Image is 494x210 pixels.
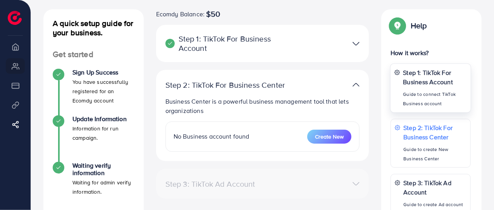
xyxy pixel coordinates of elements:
[72,69,134,76] h4: Sign Up Success
[403,68,467,86] p: Step 1: TikTok For Business Account
[43,162,144,208] li: Waiting verify information
[43,115,144,162] li: Update Information
[72,124,134,142] p: Information for run campaign.
[43,69,144,115] li: Sign Up Success
[353,38,360,49] img: TikTok partner
[391,19,404,33] img: Popup guide
[165,80,291,90] p: Step 2: TikTok For Business Center
[461,175,488,204] iframe: Chat
[72,115,134,123] h4: Update Information
[174,132,250,141] span: No Business account found
[43,50,144,59] h4: Get started
[403,178,466,197] p: Step 3: TikTok Ad Account
[391,48,471,57] p: How it works?
[353,79,360,90] img: TikTok partner
[72,178,134,196] p: Waiting for admin verify information.
[72,162,134,177] h4: Waiting verify information
[411,21,427,30] p: Help
[315,133,344,141] span: Create New
[156,9,205,19] span: Ecomdy Balance:
[403,90,467,108] p: Guide to connect TikTok Business account
[165,34,291,53] p: Step 1: TikTok For Business Account
[403,123,466,142] p: Step 2: TikTok For Business Center
[206,9,220,19] span: $50
[72,77,134,105] p: You have successfully registered for an Ecomdy account
[403,200,466,209] p: Guide to create Ad account
[403,145,466,163] p: Guide to create New Business Center
[165,97,360,115] p: Business Center is a powerful business management tool that lets organizations
[8,11,22,25] img: logo
[43,19,144,37] h4: A quick setup guide for your business.
[307,130,351,144] button: Create New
